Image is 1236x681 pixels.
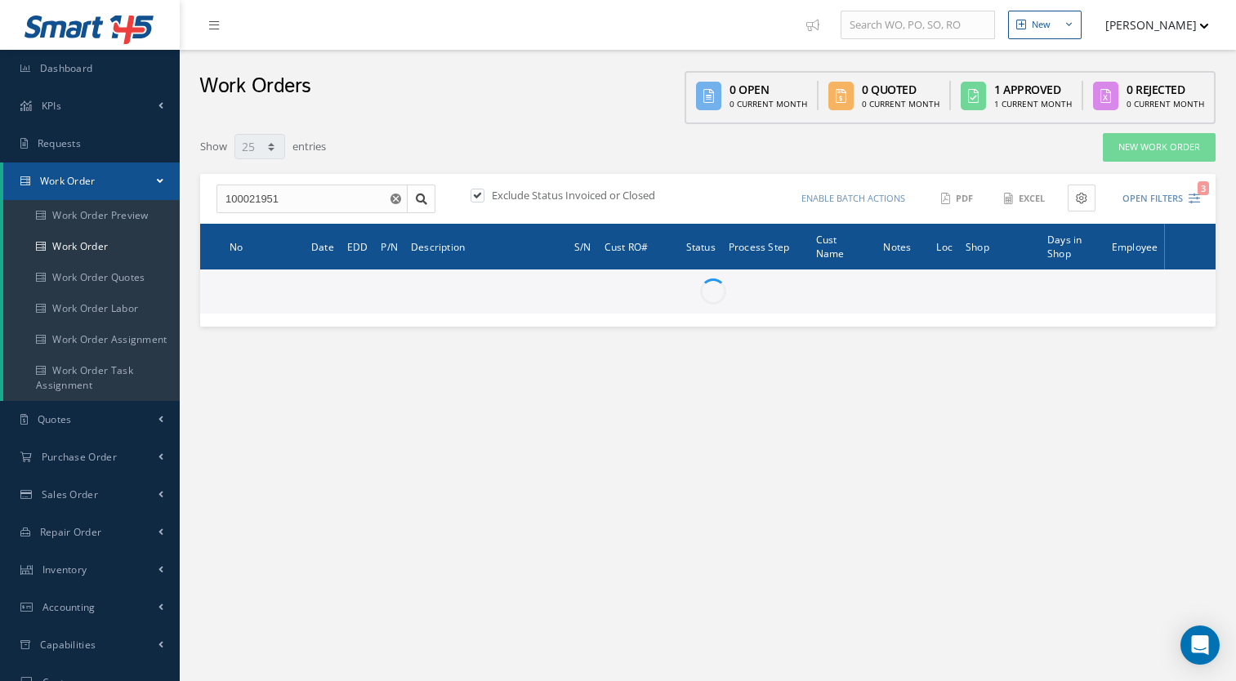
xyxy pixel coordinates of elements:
a: Work Order [3,231,180,262]
span: Days in Shop [1047,231,1082,260]
span: Date [311,238,334,254]
div: New [1032,18,1051,32]
span: Quotes [38,412,72,426]
div: 0 Current Month [1127,98,1204,110]
button: Reset [387,185,408,214]
span: Shop [966,238,989,254]
button: Excel [996,185,1055,213]
span: Capabilities [40,638,96,652]
svg: Reset [390,194,401,204]
span: Inventory [42,563,87,576]
span: Work Order [40,174,96,188]
label: Show [200,132,227,155]
span: Employee [1112,238,1158,254]
a: New Work Order [1103,133,1216,162]
div: 0 Quoted [862,81,939,98]
span: Process Step [729,238,789,254]
span: Cust RO# [605,238,649,254]
span: KPIs [42,99,61,113]
span: Dashboard [40,61,93,75]
a: Work Order Assignment [3,324,180,355]
label: entries [292,132,326,155]
a: Work Order Labor [3,293,180,324]
span: Accounting [42,600,96,614]
a: Work Order [3,162,180,200]
input: Search by Number [216,185,408,214]
button: Open Filters3 [1108,185,1200,212]
span: S/N [574,238,591,254]
span: Description [411,238,465,254]
span: Loc [936,238,953,254]
div: 1 Approved [994,81,1072,98]
span: Cust Name [816,231,845,260]
span: No [230,238,243,254]
span: Notes [883,238,911,254]
span: Repair Order [40,525,102,539]
div: 1 Current Month [994,98,1072,110]
span: Purchase Order [42,450,117,464]
div: 0 Current Month [730,98,807,110]
input: Search WO, PO, SO, RO [841,11,995,40]
span: EDD [347,238,368,254]
button: Enable batch actions [786,185,921,213]
a: Work Order Preview [3,200,180,231]
h2: Work Orders [199,74,311,99]
span: Status [686,238,716,254]
label: Exclude Status Invoiced or Closed [488,188,655,203]
button: [PERSON_NAME] [1090,9,1209,41]
div: 0 Current Month [862,98,939,110]
div: Exclude Status Invoiced or Closed [467,188,707,207]
span: P/N [381,238,398,254]
span: Requests [38,136,81,150]
a: Work Order Task Assignment [3,355,180,401]
div: 0 Rejected [1127,81,1204,98]
button: New [1008,11,1082,39]
span: Sales Order [42,487,98,501]
button: PDF [933,185,984,213]
a: Work Order Quotes [3,262,180,293]
div: Open Intercom Messenger [1180,625,1220,665]
span: 3 [1198,181,1209,195]
div: 0 Open [730,81,807,98]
